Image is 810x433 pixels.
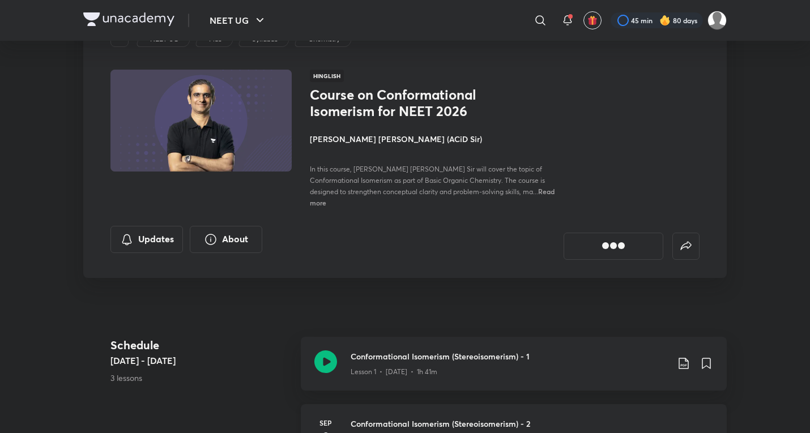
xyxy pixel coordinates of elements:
[672,233,700,260] button: false
[110,372,292,384] p: 3 lessons
[109,68,293,173] img: Thumbnail
[83,12,174,26] img: Company Logo
[587,15,598,25] img: avatar
[310,187,555,207] span: Read more
[110,354,292,367] h5: [DATE] - [DATE]
[351,418,713,430] h3: Conformational Isomerism (Stereoisomerism) - 2
[203,9,274,32] button: NEET UG
[301,337,727,404] a: Conformational Isomerism (Stereoisomerism) - 1Lesson 1 • [DATE] • 1h 41m
[110,226,183,253] button: Updates
[310,133,564,145] h4: [PERSON_NAME] [PERSON_NAME] (ACiD Sir)
[310,87,495,119] h1: Course on Conformational Isomerism for NEET 2026
[707,11,727,30] img: Kushagra Singh
[583,11,602,29] button: avatar
[83,12,174,29] a: Company Logo
[310,165,545,196] span: In this course, [PERSON_NAME] [PERSON_NAME] Sir will cover the topic of Conformational Isomerism ...
[190,226,262,253] button: About
[314,418,337,428] h6: Sep
[659,15,671,26] img: streak
[564,233,663,260] button: [object Object]
[110,337,292,354] h4: Schedule
[351,367,437,377] p: Lesson 1 • [DATE] • 1h 41m
[351,350,668,362] h3: Conformational Isomerism (Stereoisomerism) - 1
[310,70,344,82] span: Hinglish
